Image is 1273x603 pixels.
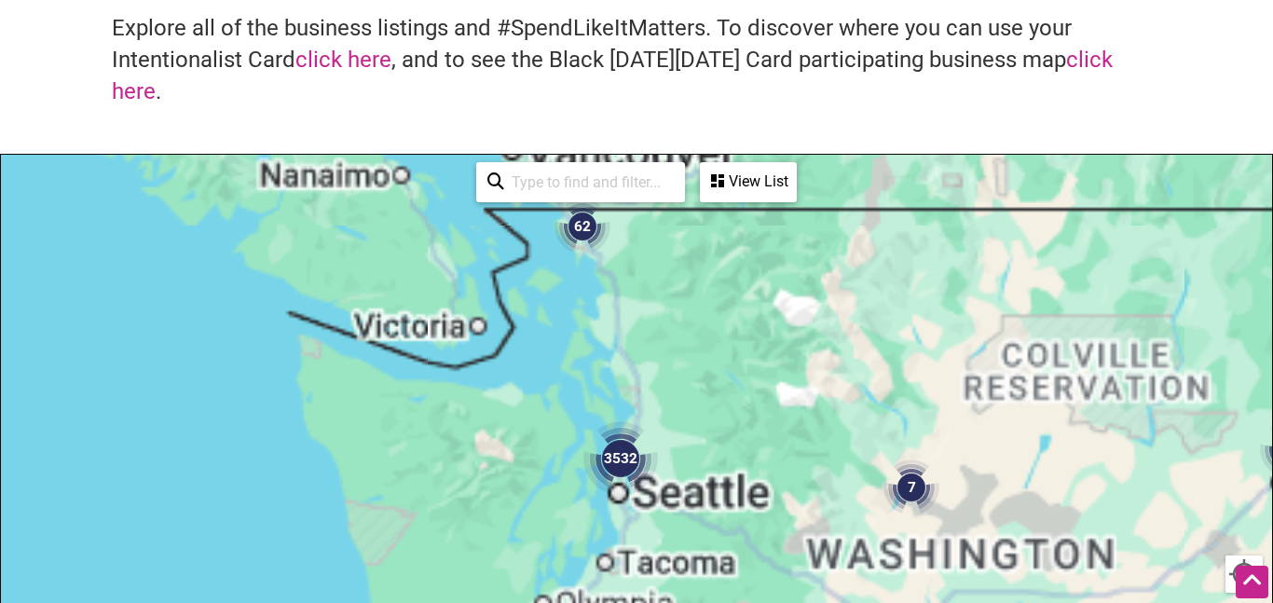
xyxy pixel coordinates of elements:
h4: Explore all of the business listings and #SpendLikeItMatters. To discover where you can use your ... [112,13,1161,107]
div: 62 [547,191,618,262]
button: Your Location [1225,555,1263,593]
a: click here [112,47,1113,104]
div: 7 [876,452,947,523]
div: 3532 [576,414,665,503]
div: See a list of the visible businesses [700,162,797,202]
input: Type to find and filter... [504,164,674,200]
a: click here [295,47,391,73]
div: Type to search and filter [476,162,685,202]
div: Scroll Back to Top [1236,566,1268,598]
div: View List [702,164,795,199]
